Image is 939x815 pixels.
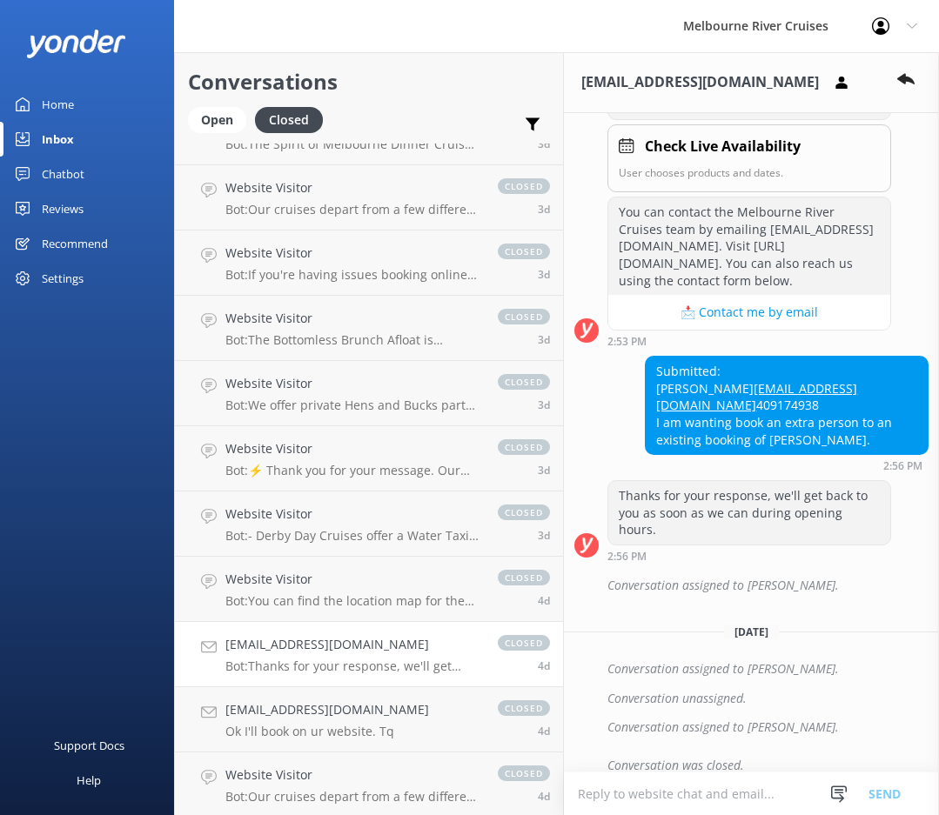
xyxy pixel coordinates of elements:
div: 2025-09-22T03:07:56.857 [574,654,929,684]
p: Ok I'll book on ur website. Tq [225,724,429,739]
img: yonder-white-logo.png [26,30,126,58]
h4: Website Visitor [225,309,480,328]
a: Open [188,110,255,129]
button: 📩 Contact me by email [608,295,890,330]
a: Website VisitorBot:Our cruises depart from a few different locations along [GEOGRAPHIC_DATA] and ... [175,165,563,230]
p: Bot: ⚡ Thank you for your message. Our office hours are Mon - Fri 9.30am - 5pm. We'll get back to... [225,463,480,478]
div: Reviews [42,191,84,226]
h4: Website Visitor [225,244,480,263]
div: 2025-09-22T03:07:59.945 [574,712,929,742]
p: Bot: We offer private Hens and Bucks party cruises for a fun and unforgettable celebration on the... [225,397,480,413]
div: Thanks for your response, we'll get back to you as soon as we can during opening hours. [608,481,890,544]
strong: 2:56 PM [607,551,647,562]
div: 2025-09-22T05:40:07.907 [574,751,929,780]
span: Sep 19 2025 10:45am (UTC +10:00) Australia/Sydney [538,137,550,151]
span: closed [498,635,550,651]
div: Closed [255,107,323,133]
a: [EMAIL_ADDRESS][DOMAIN_NAME]Ok I'll book on ur website. Tqclosed4d [175,687,563,752]
div: Chatbot [42,157,84,191]
div: Conversation assigned to [PERSON_NAME]. [607,654,929,684]
div: 2025-09-18T05:22:32.234 [574,571,929,600]
div: Conversation assigned to [PERSON_NAME]. [607,712,929,742]
span: [DATE] [724,625,779,639]
strong: 2:56 PM [883,461,922,471]
h4: [EMAIL_ADDRESS][DOMAIN_NAME] [225,700,429,719]
div: Conversation unassigned. [607,684,929,713]
div: 2025-09-22T03:07:57.707 [574,684,929,713]
span: Sep 18 2025 12:00pm (UTC +10:00) Australia/Sydney [538,724,550,738]
div: Sep 18 2025 02:56pm (UTC +10:00) Australia/Sydney [607,550,891,562]
div: Support Docs [54,728,124,763]
a: [EMAIL_ADDRESS][DOMAIN_NAME]Bot:Thanks for your response, we'll get back to you as soon as we can... [175,622,563,687]
p: Bot: Our cruises depart from a few different locations along [GEOGRAPHIC_DATA] and Federation [GE... [225,202,480,217]
h4: Website Visitor [225,374,480,393]
p: User chooses products and dates. [619,164,880,181]
div: You can contact the Melbourne River Cruises team by emailing [EMAIL_ADDRESS][DOMAIN_NAME]. Visit ... [608,197,890,295]
p: Bot: Thanks for your response, we'll get back to you as soon as we can during opening hours. [225,658,480,674]
span: closed [498,244,550,259]
h4: Website Visitor [225,570,480,589]
div: Help [77,763,101,798]
div: Sep 18 2025 02:56pm (UTC +10:00) Australia/Sydney [645,459,929,471]
h4: Website Visitor [225,765,480,785]
span: closed [498,178,550,194]
span: Sep 18 2025 11:56am (UTC +10:00) Australia/Sydney [538,789,550,804]
h4: [EMAIL_ADDRESS][DOMAIN_NAME] [225,635,480,654]
div: Inbox [42,122,74,157]
p: Bot: The Spirit of Melbourne Dinner Cruise features a four-course menu showcasing fresh Victorian... [225,137,480,152]
span: Sep 19 2025 09:11am (UTC +10:00) Australia/Sydney [538,202,550,217]
span: Sep 19 2025 08:41am (UTC +10:00) Australia/Sydney [538,397,550,412]
div: Home [42,87,74,122]
p: Bot: The Bottomless Brunch Afloat is designed as an adult-focused experience, and children are ge... [225,332,480,348]
strong: 2:53 PM [607,337,647,347]
div: Sep 18 2025 02:53pm (UTC +10:00) Australia/Sydney [607,335,891,347]
div: Recommend [42,226,108,261]
a: [EMAIL_ADDRESS][DOMAIN_NAME] [656,380,857,414]
div: Conversation assigned to [PERSON_NAME]. [607,571,929,600]
span: closed [498,765,550,781]
span: Sep 19 2025 08:46am (UTC +10:00) Australia/Sydney [538,332,550,347]
a: Website VisitorBot:The Bottomless Brunch Afloat is designed as an adult-focused experience, and c... [175,296,563,361]
h2: Conversations [188,65,550,98]
div: Submitted: [PERSON_NAME] 409174938 I am wanting book an extra person to an existing booking of [P... [646,357,928,454]
a: Website VisitorBot:⚡ Thank you for your message. Our office hours are Mon - Fri 9.30am - 5pm. We'... [175,426,563,491]
div: Open [188,107,246,133]
span: closed [498,700,550,716]
span: Sep 18 2025 02:56pm (UTC +10:00) Australia/Sydney [538,658,550,673]
h4: Website Visitor [225,439,480,458]
span: closed [498,309,550,324]
a: Website VisitorBot:If you're having issues booking online for more than 10 people, please contact... [175,230,563,296]
a: Website VisitorBot:We offer private Hens and Bucks party cruises for a fun and unforgettable cele... [175,361,563,426]
h3: [EMAIL_ADDRESS][DOMAIN_NAME] [581,71,819,94]
h4: Website Visitor [225,178,480,197]
span: closed [498,570,550,585]
span: closed [498,439,550,455]
p: Bot: You can find the location map for the Parks & Gardens Cruise departure at [GEOGRAPHIC_DATA] ... [225,593,480,609]
p: Bot: - Derby Day Cruises offer a Water Taxi return trip (75 mins) starting from $160. - [DATE] Cr... [225,528,480,544]
span: closed [498,374,550,390]
p: Bot: Our cruises depart from a few different locations along [GEOGRAPHIC_DATA] and Federation [GE... [225,789,480,805]
a: Website VisitorBot:You can find the location map for the Parks & Gardens Cruise departure at [GEO... [175,557,563,622]
span: Sep 19 2025 08:53am (UTC +10:00) Australia/Sydney [538,267,550,282]
span: Sep 19 2025 08:31am (UTC +10:00) Australia/Sydney [538,528,550,543]
div: Settings [42,261,84,296]
p: Bot: If you're having issues booking online for more than 10 people, please contact the team at [... [225,267,480,283]
a: Closed [255,110,332,129]
span: Sep 18 2025 03:20pm (UTC +10:00) Australia/Sydney [538,593,550,608]
div: Conversation was closed. [607,751,929,780]
a: Website VisitorBot:- Derby Day Cruises offer a Water Taxi return trip (75 mins) starting from $16... [175,491,563,557]
span: Sep 19 2025 08:35am (UTC +10:00) Australia/Sydney [538,463,550,478]
h4: Check Live Availability [645,136,801,158]
span: closed [498,504,550,520]
h4: Website Visitor [225,504,480,524]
